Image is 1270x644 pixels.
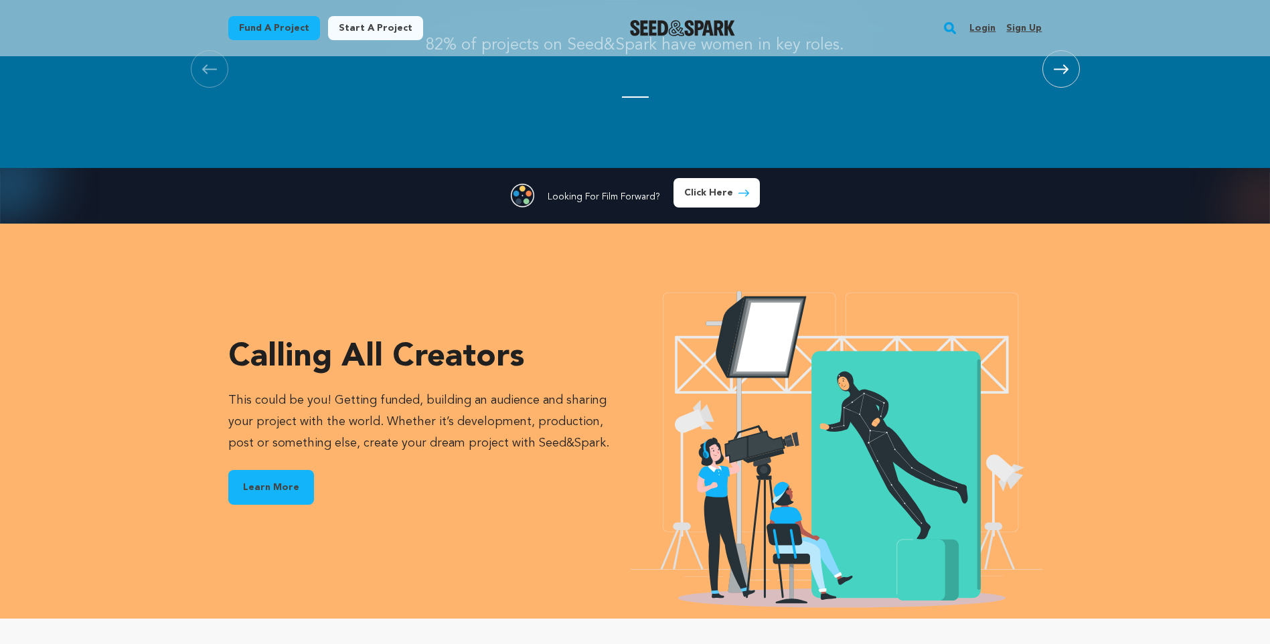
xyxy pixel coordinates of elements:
[969,17,996,39] a: Login
[228,341,630,374] h3: Calling all creators
[228,390,630,454] p: This could be you! Getting funded, building an audience and sharing your project with the world. ...
[673,178,760,208] a: Click Here
[548,190,660,204] p: Looking For Film Forward?
[228,470,314,505] a: Learn More
[1006,17,1042,39] a: Sign up
[228,16,320,40] a: Fund a project
[511,183,534,208] img: Seed&Spark Film Forward Icon
[328,16,423,40] a: Start a project
[630,277,1042,608] img: Seed&Spark Creators Icon
[630,20,735,36] a: Seed&Spark Homepage
[630,20,735,36] img: Seed&Spark Logo Dark Mode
